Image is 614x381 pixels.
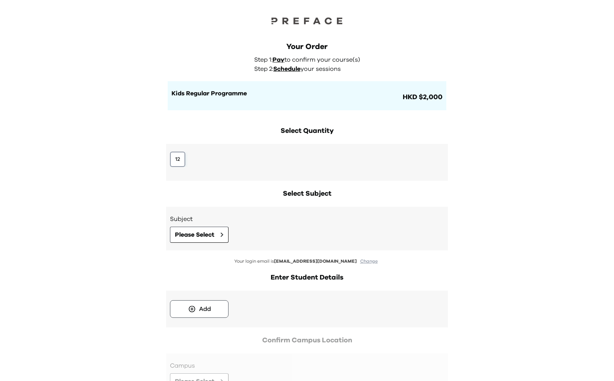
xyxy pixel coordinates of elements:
[170,227,229,243] button: Please Select
[170,152,185,167] button: 12
[166,335,448,346] h2: Confirm Campus Location
[358,258,380,265] button: Change
[166,188,448,199] h2: Select Subject
[170,214,444,224] h3: Subject
[166,126,448,136] h2: Select Quantity
[175,230,214,239] span: Please Select
[269,15,345,26] img: Preface Logo
[166,272,448,283] h2: Enter Student Details
[274,259,357,263] span: [EMAIL_ADDRESS][DOMAIN_NAME]
[166,258,448,265] p: Your login email is
[273,66,300,72] span: Schedule
[171,89,401,98] h1: Kids Regular Programme
[168,41,446,52] div: Your Order
[254,64,364,74] p: Step 2: your sessions
[273,57,284,63] span: Pay
[401,92,443,103] span: HKD $2,000
[170,300,229,318] button: Add
[254,55,364,64] p: Step 1: to confirm your course(s)
[199,304,211,314] div: Add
